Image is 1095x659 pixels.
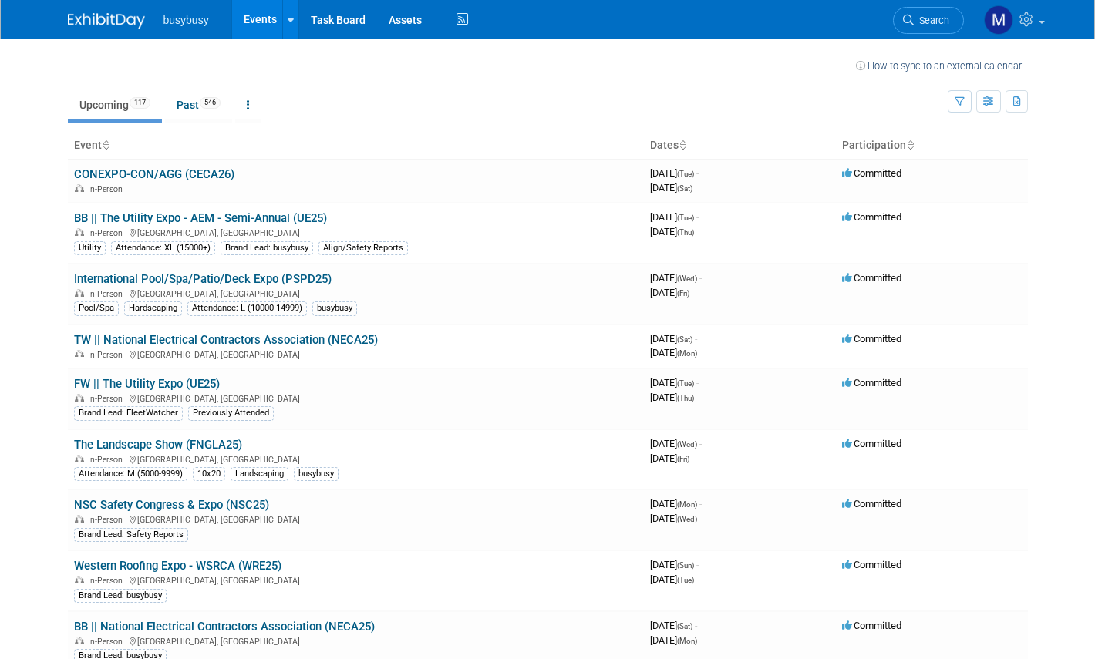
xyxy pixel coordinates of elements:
span: In-Person [88,228,127,238]
a: Past546 [165,90,232,119]
span: [DATE] [650,498,702,509]
span: (Fri) [677,289,689,298]
div: busybusy [294,467,339,481]
span: [DATE] [650,182,692,193]
img: In-Person Event [75,455,84,462]
div: [GEOGRAPHIC_DATA], [GEOGRAPHIC_DATA] [74,452,638,465]
span: In-Person [88,289,127,299]
a: Search [893,7,964,34]
span: [DATE] [650,272,702,284]
span: [DATE] [650,573,694,585]
span: Committed [842,377,901,388]
span: (Sat) [677,184,692,193]
a: NSC Safety Congress & Expo (NSC25) [74,498,269,512]
span: Committed [842,498,901,509]
img: ExhibitDay [68,13,145,29]
a: How to sync to an external calendar... [856,60,1028,72]
div: Brand Lead: Safety Reports [74,528,188,542]
img: In-Person Event [75,228,84,236]
span: 546 [200,97,221,109]
span: [DATE] [650,392,694,403]
a: International Pool/Spa/Patio/Deck Expo (PSPD25) [74,272,332,286]
span: - [699,272,702,284]
span: [DATE] [650,513,697,524]
span: [DATE] [650,333,697,345]
span: (Mon) [677,349,697,358]
span: (Tue) [677,576,694,584]
div: Attendance: L (10000-14999) [187,301,307,315]
th: Participation [836,133,1028,159]
img: In-Person Event [75,576,84,583]
span: [DATE] [650,620,697,631]
div: [GEOGRAPHIC_DATA], [GEOGRAPHIC_DATA] [74,287,638,299]
span: Committed [842,333,901,345]
div: [GEOGRAPHIC_DATA], [GEOGRAPHIC_DATA] [74,513,638,525]
span: - [696,377,699,388]
img: In-Person Event [75,184,84,192]
span: In-Person [88,184,127,194]
div: Brand Lead: FleetWatcher [74,406,183,420]
div: [GEOGRAPHIC_DATA], [GEOGRAPHIC_DATA] [74,392,638,404]
span: (Wed) [677,515,697,523]
a: Sort by Start Date [679,139,686,151]
span: (Thu) [677,228,694,237]
span: [DATE] [650,287,689,298]
span: - [696,211,699,223]
span: In-Person [88,515,127,525]
th: Dates [644,133,836,159]
span: - [695,620,697,631]
a: CONEXPO-CON/AGG (CECA26) [74,167,234,181]
a: The Landscape Show (FNGLA25) [74,438,242,452]
span: In-Person [88,455,127,465]
span: (Wed) [677,274,697,283]
span: [DATE] [650,377,699,388]
div: [GEOGRAPHIC_DATA], [GEOGRAPHIC_DATA] [74,634,638,647]
img: Meg Zolnierowicz [984,5,1013,35]
div: Attendance: XL (15000+) [111,241,215,255]
span: In-Person [88,350,127,360]
a: Western Roofing Expo - WSRCA (WRE25) [74,559,281,573]
th: Event [68,133,644,159]
span: Committed [842,272,901,284]
div: Pool/Spa [74,301,119,315]
span: [DATE] [650,452,689,464]
span: busybusy [163,14,209,26]
a: Sort by Participation Type [906,139,914,151]
div: Hardscaping [124,301,182,315]
div: [GEOGRAPHIC_DATA], [GEOGRAPHIC_DATA] [74,573,638,586]
div: busybusy [312,301,357,315]
a: Sort by Event Name [102,139,109,151]
div: Utility [74,241,106,255]
img: In-Person Event [75,350,84,358]
span: - [699,438,702,449]
div: [GEOGRAPHIC_DATA], [GEOGRAPHIC_DATA] [74,348,638,360]
img: In-Person Event [75,637,84,644]
span: In-Person [88,394,127,404]
span: Committed [842,438,901,449]
span: [DATE] [650,226,694,237]
span: (Fri) [677,455,689,463]
span: - [699,498,702,509]
span: Committed [842,167,901,179]
span: In-Person [88,637,127,647]
a: BB || The Utility Expo - AEM - Semi-Annual (UE25) [74,211,327,225]
span: (Tue) [677,214,694,222]
span: [DATE] [650,167,699,179]
span: 117 [130,97,150,109]
span: (Sat) [677,622,692,630]
div: Landscaping [231,467,288,481]
div: Align/Safety Reports [318,241,408,255]
span: (Tue) [677,379,694,388]
span: - [696,559,699,570]
span: (Mon) [677,637,697,645]
span: Committed [842,559,901,570]
span: - [695,333,697,345]
div: Attendance: M (5000-9999) [74,467,187,481]
span: (Tue) [677,170,694,178]
a: Upcoming117 [68,90,162,119]
span: - [696,167,699,179]
span: [DATE] [650,559,699,570]
span: [DATE] [650,347,697,358]
div: Brand Lead: busybusy [74,589,167,603]
span: Search [914,15,949,26]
